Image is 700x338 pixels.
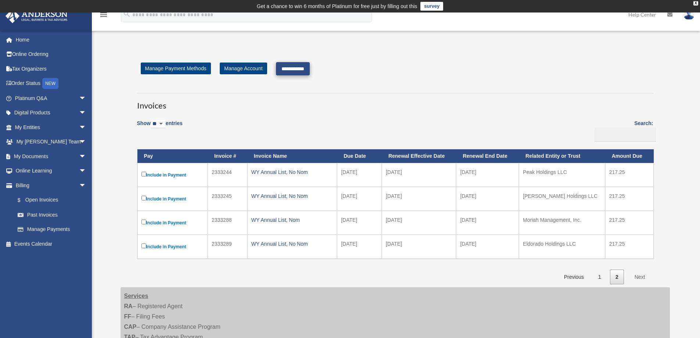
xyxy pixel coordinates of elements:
[137,149,208,163] th: Pay: activate to sort column descending
[595,128,656,142] input: Search:
[382,149,456,163] th: Renewal Effective Date: activate to sort column ascending
[337,149,382,163] th: Due Date: activate to sort column ascending
[124,303,133,309] strong: RA
[208,187,247,211] td: 2333245
[124,293,148,299] strong: Services
[519,235,605,259] td: Eldorado Holdings LLC
[420,2,443,11] a: survey
[382,187,456,211] td: [DATE]
[137,119,183,136] label: Show entries
[151,120,166,128] select: Showentries
[519,187,605,211] td: [PERSON_NAME] Holdings LLC
[605,163,654,187] td: 217.25
[337,187,382,211] td: [DATE]
[141,196,146,200] input: Include in Payment
[683,9,694,20] img: User Pic
[141,243,146,248] input: Include in Payment
[42,78,58,89] div: NEW
[124,313,132,320] strong: FF
[220,63,267,74] a: Manage Account
[208,163,247,187] td: 2333244
[141,218,204,227] label: Include in Payment
[3,9,70,23] img: Anderson Advisors Platinum Portal
[382,235,456,259] td: [DATE]
[5,120,97,135] a: My Entitiesarrow_drop_down
[251,191,333,201] div: WY Annual List, No Nom
[629,270,651,285] a: Next
[79,149,94,164] span: arrow_drop_down
[382,211,456,235] td: [DATE]
[559,270,589,285] a: Previous
[208,235,247,259] td: 2333289
[5,47,97,62] a: Online Ordering
[456,163,519,187] td: [DATE]
[5,106,97,120] a: Digital Productsarrow_drop_down
[337,211,382,235] td: [DATE]
[605,187,654,211] td: 217.25
[456,187,519,211] td: [DATE]
[247,149,337,163] th: Invoice Name: activate to sort column ascending
[79,106,94,121] span: arrow_drop_down
[141,194,204,203] label: Include in Payment
[519,163,605,187] td: Peak Holdings LLC
[5,91,97,106] a: Platinum Q&Aarrow_drop_down
[141,63,211,74] a: Manage Payment Methods
[141,170,204,179] label: Include in Payment
[5,76,97,91] a: Order StatusNEW
[79,164,94,179] span: arrow_drop_down
[5,61,97,76] a: Tax Organizers
[519,211,605,235] td: Moriah Management, Inc.
[5,135,97,149] a: My [PERSON_NAME] Teamarrow_drop_down
[124,324,137,330] strong: CAP
[456,149,519,163] th: Renewal End Date: activate to sort column ascending
[605,149,654,163] th: Amount Due: activate to sort column ascending
[99,10,108,19] i: menu
[593,270,607,285] a: 1
[382,163,456,187] td: [DATE]
[10,193,90,208] a: $Open Invoices
[79,135,94,150] span: arrow_drop_down
[10,222,94,237] a: Manage Payments
[123,10,131,18] i: search
[605,211,654,235] td: 217.25
[337,163,382,187] td: [DATE]
[208,149,247,163] th: Invoice #: activate to sort column ascending
[251,167,333,177] div: WY Annual List, No Nom
[208,211,247,235] td: 2333288
[141,220,146,224] input: Include in Payment
[257,2,417,11] div: Get a chance to win 6 months of Platinum for free just by filling out this
[5,178,94,193] a: Billingarrow_drop_down
[10,207,94,222] a: Past Invoices
[693,1,698,6] div: close
[99,13,108,19] a: menu
[5,149,97,164] a: My Documentsarrow_drop_down
[137,93,653,111] h3: Invoices
[337,235,382,259] td: [DATE]
[141,242,204,251] label: Include in Payment
[519,149,605,163] th: Related Entity or Trust: activate to sort column ascending
[5,32,97,47] a: Home
[610,270,624,285] a: 2
[5,236,97,251] a: Events Calendar
[79,178,94,193] span: arrow_drop_down
[592,119,653,142] label: Search:
[456,211,519,235] td: [DATE]
[251,215,333,225] div: WY Annual List, Nom
[5,164,97,178] a: Online Learningarrow_drop_down
[22,196,25,205] span: $
[456,235,519,259] td: [DATE]
[605,235,654,259] td: 217.25
[79,91,94,106] span: arrow_drop_down
[251,239,333,249] div: WY Annual List, No Nom
[141,172,146,177] input: Include in Payment
[79,120,94,135] span: arrow_drop_down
